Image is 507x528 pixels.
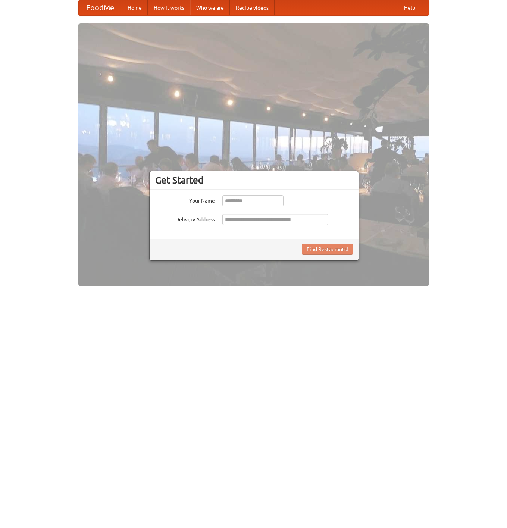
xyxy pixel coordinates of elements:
[148,0,190,15] a: How it works
[155,214,215,223] label: Delivery Address
[230,0,275,15] a: Recipe videos
[398,0,421,15] a: Help
[155,175,353,186] h3: Get Started
[190,0,230,15] a: Who we are
[79,0,122,15] a: FoodMe
[122,0,148,15] a: Home
[302,244,353,255] button: Find Restaurants!
[155,195,215,204] label: Your Name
